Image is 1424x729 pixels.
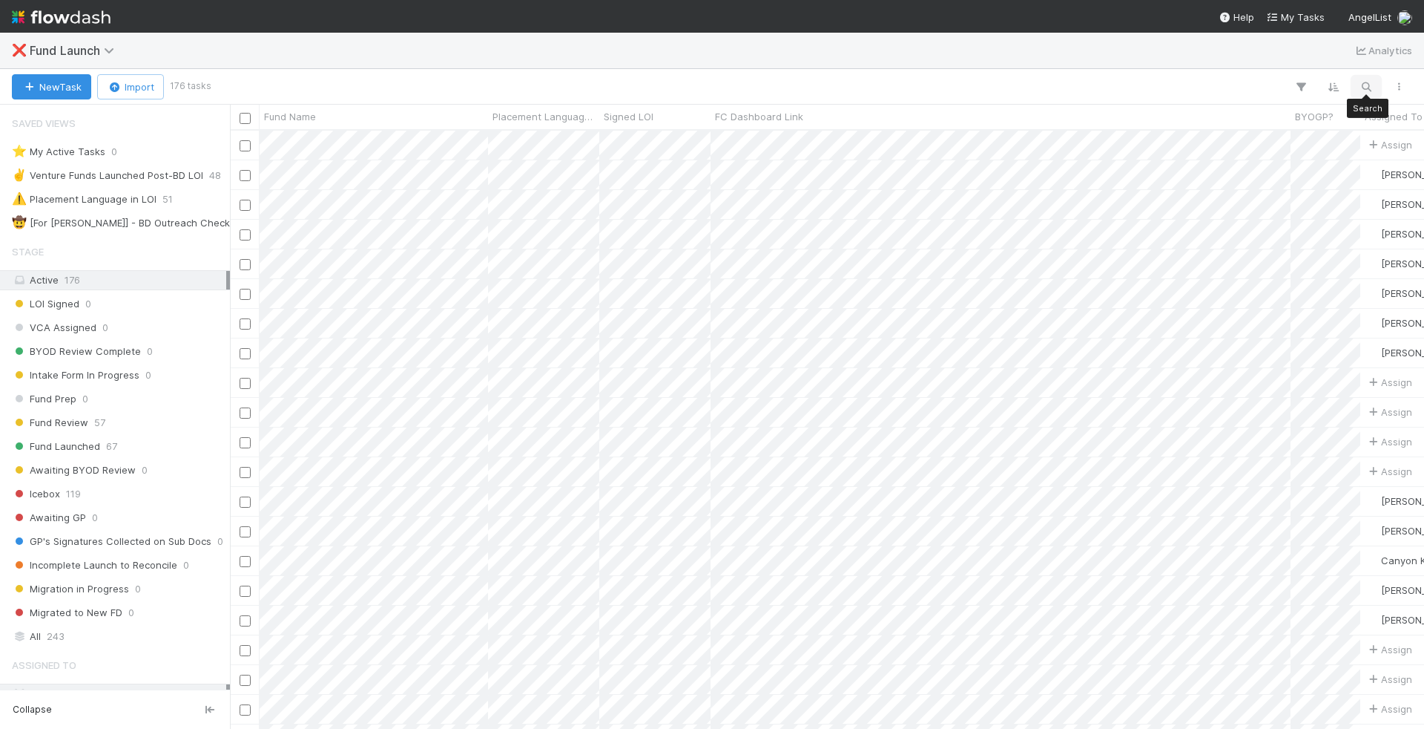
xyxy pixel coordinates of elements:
img: avatar_784ea27d-2d59-4749-b480-57d513651deb.png [1367,169,1379,180]
img: avatar_0a9e60f7-03da-485c-bb15-a40c44fcec20.png [1367,584,1379,596]
span: BYOGP? [1295,109,1334,124]
span: Stage [12,237,44,267]
div: Assign [1366,642,1412,657]
span: ⭐ [12,145,27,157]
span: Fund Launched [12,437,100,456]
div: Assign [1366,702,1412,716]
span: Assign [1366,434,1412,449]
span: Incomplete Launch to Reconcile [12,556,177,575]
span: 🤠 [12,216,27,229]
input: Toggle Row Selected [240,229,251,241]
img: avatar_784ea27d-2d59-4749-b480-57d513651deb.png [1367,198,1379,210]
small: 176 tasks [170,79,211,93]
div: My Active Tasks [12,143,105,161]
input: Toggle Row Selected [240,705,251,716]
input: Toggle Row Selected [240,437,251,448]
span: Migration in Progress [12,580,129,598]
span: 0 [142,461,148,480]
span: 0 [217,532,223,551]
span: BYOD Review Complete [12,342,141,361]
span: 0 [147,342,153,361]
div: All [12,684,226,703]
span: Collapse [13,703,52,716]
span: 0 [82,390,88,408]
span: LOI Signed [12,295,79,313]
a: Analytics [1354,42,1412,59]
span: Saved Views [12,108,76,138]
input: Toggle Row Selected [240,259,251,270]
input: Toggle Row Selected [240,348,251,359]
span: Fund Name [264,109,316,124]
span: ✌️ [12,169,27,181]
span: Fund Launch [30,43,122,58]
div: Placement Language in LOI [12,190,156,209]
span: 0 [111,143,117,161]
span: 51 [162,190,173,209]
img: avatar_51d3a7df-1bfa-4572-86d7-27695b6e91a1.png [1367,525,1379,537]
span: AngelList [1348,11,1391,23]
span: Placement Language in LOI? [492,109,596,124]
span: Assign [1366,405,1412,419]
span: 119 [66,485,81,503]
input: Toggle Row Selected [240,467,251,478]
div: Help [1219,10,1254,24]
div: [For [PERSON_NAME]] - BD Outreach Checks [12,214,235,232]
input: Toggle Row Selected [240,170,251,181]
span: 243 [47,627,65,646]
img: avatar_0a9e60f7-03da-485c-bb15-a40c44fcec20.png [1367,614,1379,626]
span: 0 [128,604,134,622]
span: VCA Assigned [12,318,96,337]
span: Assign [1366,464,1412,479]
span: Fund Prep [12,390,76,408]
input: Toggle Row Selected [240,556,251,567]
img: avatar_d1f4bd1b-0b26-4d9b-b8ad-69b413583d95.png [1367,555,1379,566]
span: FC Dashboard Link [715,109,803,124]
span: 48 [209,166,221,185]
div: Venture Funds Launched Post-BD LOI [12,166,203,185]
span: My Tasks [1266,11,1325,23]
span: Assigned To [1365,109,1423,124]
span: Intake Form In Progress [12,366,139,385]
input: Toggle Row Selected [240,645,251,656]
span: Assign [1366,137,1412,152]
img: avatar_4537bd4c-4858-493e-bfbc-3d3699bd7db3.png [1367,228,1379,240]
span: Icebox [12,485,60,503]
input: Toggle Row Selected [240,526,251,537]
img: avatar_6cb813a7-f212-4ca3-9382-463c76e0b247.png [1367,347,1379,359]
span: Awaiting GP [12,509,86,527]
input: Toggle Row Selected [240,586,251,597]
div: All [12,627,226,646]
span: Assign [1366,672,1412,687]
a: My Tasks [1266,10,1325,24]
input: Toggle Row Selected [240,289,251,300]
div: Active [12,271,226,290]
span: Signed LOI [604,109,653,124]
img: avatar_784ea27d-2d59-4749-b480-57d513651deb.png [1367,317,1379,329]
input: Toggle Row Selected [240,408,251,419]
span: 0 [183,556,189,575]
input: Toggle Row Selected [240,318,251,330]
img: avatar_892eb56c-5b5a-46db-bf0b-2a9023d0e8f8.png [1397,10,1412,25]
span: 0 [135,580,141,598]
span: ⚠️ [12,192,27,205]
button: NewTask [12,74,91,99]
input: Toggle Row Selected [240,497,251,508]
span: GP's Signatures Collected on Sub Docs [12,532,211,551]
span: 0 [85,295,91,313]
span: Awaiting BYOD Review [12,461,136,480]
span: Assign [1366,375,1412,390]
input: Toggle Row Selected [240,675,251,686]
img: avatar_784ea27d-2d59-4749-b480-57d513651deb.png [1367,287,1379,299]
span: 176 [65,274,80,286]
span: Assigned To [12,650,76,680]
img: logo-inverted-e16ddd16eac7371096b0.svg [12,4,111,30]
span: 0 [145,366,151,385]
input: Toggle Row Selected [240,615,251,627]
button: Import [97,74,164,99]
span: 67 [106,437,117,456]
input: Toggle Row Selected [240,140,251,151]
